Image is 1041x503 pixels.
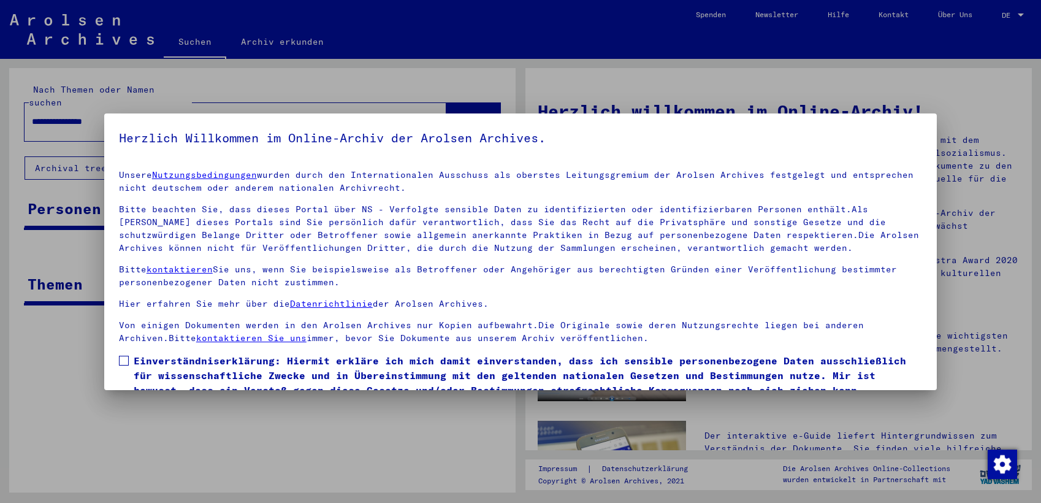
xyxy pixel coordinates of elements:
span: Einverständniserklärung: Hiermit erkläre ich mich damit einverstanden, dass ich sensible personen... [134,353,922,397]
a: kontaktieren [147,264,213,275]
div: Zustimmung ändern [987,449,1016,478]
a: Nutzungsbedingungen [152,169,257,180]
p: Bitte beachten Sie, dass dieses Portal über NS - Verfolgte sensible Daten zu identifizierten oder... [119,203,922,255]
p: Bitte Sie uns, wenn Sie beispielsweise als Betroffener oder Angehöriger aus berechtigten Gründen ... [119,263,922,289]
p: Hier erfahren Sie mehr über die der Arolsen Archives. [119,298,922,310]
img: Zustimmung ändern [988,450,1017,479]
a: kontaktieren Sie uns [196,332,307,344]
h5: Herzlich Willkommen im Online-Archiv der Arolsen Archives. [119,128,922,148]
a: Datenrichtlinie [290,298,373,309]
p: Von einigen Dokumenten werden in den Arolsen Archives nur Kopien aufbewahrt.Die Originale sowie d... [119,319,922,345]
p: Unsere wurden durch den Internationalen Ausschuss als oberstes Leitungsgremium der Arolsen Archiv... [119,169,922,194]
